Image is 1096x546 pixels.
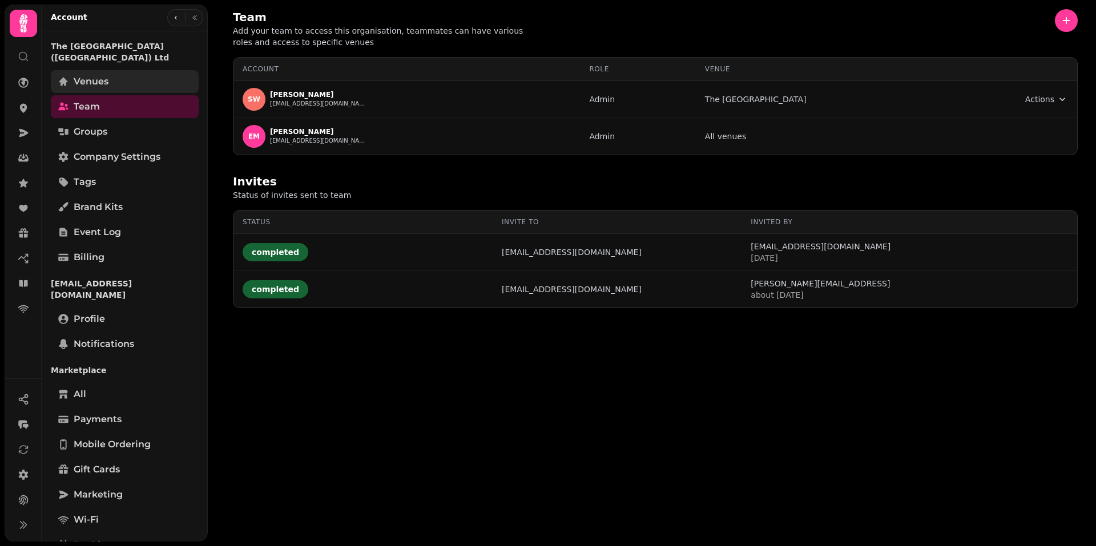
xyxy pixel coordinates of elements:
[51,360,199,381] p: Marketplace
[270,127,367,136] p: [PERSON_NAME]
[51,408,199,431] a: Payments
[51,11,87,23] h2: Account
[51,120,199,143] a: Groups
[705,131,746,142] p: All venues
[74,200,123,214] span: Brand Kits
[751,217,981,227] div: Invited by
[74,250,104,264] span: Billing
[74,312,105,326] span: Profile
[51,221,199,244] a: Event log
[74,175,96,189] span: Tags
[589,131,686,142] div: Admin
[248,132,260,140] span: EM
[233,9,452,25] h2: Team
[74,75,108,88] span: Venues
[74,387,86,401] span: All
[589,94,686,105] div: Admin
[502,284,732,295] div: [EMAIL_ADDRESS][DOMAIN_NAME]
[252,246,299,258] p: completed
[51,433,199,456] a: Mobile ordering
[502,246,732,258] div: [EMAIL_ADDRESS][DOMAIN_NAME]
[751,241,890,252] span: [EMAIL_ADDRESS][DOMAIN_NAME]
[270,99,367,108] button: [EMAIL_ADDRESS][DOMAIN_NAME]
[51,95,199,118] a: Team
[51,383,199,406] a: All
[502,217,732,227] div: Invite to
[74,488,123,501] span: Marketing
[51,333,199,355] a: Notifications
[51,171,199,193] a: Tags
[74,513,99,527] span: Wi-Fi
[74,150,160,164] span: Company settings
[751,252,890,264] a: [DATE]
[51,196,199,219] a: Brand Kits
[51,273,199,305] p: [EMAIL_ADDRESS][DOMAIN_NAME]
[51,308,199,330] a: Profile
[74,125,107,139] span: Groups
[248,95,260,103] span: SW
[243,217,483,227] div: Status
[51,70,199,93] a: Venues
[270,90,367,99] p: [PERSON_NAME]
[233,173,452,189] h2: Invites
[252,284,299,295] p: completed
[243,64,571,74] div: Account
[1025,94,1068,105] button: Actions
[270,136,367,145] button: [EMAIL_ADDRESS][DOMAIN_NAME]
[51,36,199,68] p: The [GEOGRAPHIC_DATA] ([GEOGRAPHIC_DATA]) Ltd
[74,337,134,351] span: Notifications
[74,100,100,114] span: Team
[705,64,939,74] div: Venue
[51,458,199,481] a: Gift cards
[51,483,199,506] a: Marketing
[51,145,199,168] a: Company settings
[751,289,890,301] a: about [DATE]
[233,189,525,201] p: Status of invites sent to team
[74,438,151,451] span: Mobile ordering
[751,278,890,289] span: [PERSON_NAME][EMAIL_ADDRESS]
[51,508,199,531] a: Wi-Fi
[74,412,122,426] span: Payments
[589,64,686,74] div: Role
[74,225,121,239] span: Event log
[51,246,199,269] a: Billing
[74,463,120,476] span: Gift cards
[233,25,525,48] p: Add your team to access this organisation, teammates can have various roles and access to specifi...
[705,94,807,105] p: The [GEOGRAPHIC_DATA]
